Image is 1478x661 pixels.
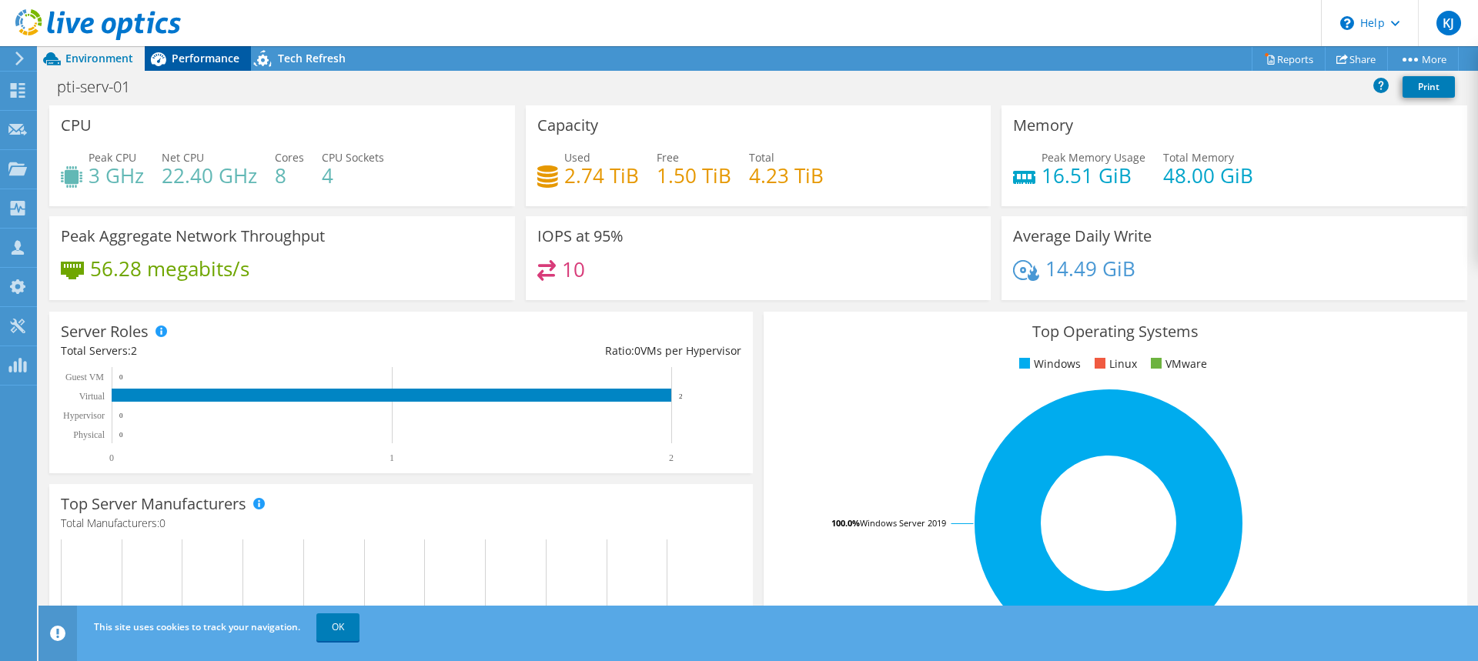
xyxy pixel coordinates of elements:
[89,150,136,165] span: Peak CPU
[61,228,325,245] h3: Peak Aggregate Network Throughput
[562,261,585,278] h4: 10
[119,412,123,419] text: 0
[1091,356,1137,372] li: Linux
[831,517,860,529] tspan: 100.0%
[564,167,639,184] h4: 2.74 TiB
[322,150,384,165] span: CPU Sockets
[1013,228,1152,245] h3: Average Daily Write
[65,372,104,382] text: Guest VM
[79,391,105,402] text: Virtual
[159,516,166,530] span: 0
[1015,356,1081,372] li: Windows
[61,323,149,340] h3: Server Roles
[61,515,741,532] h4: Total Manufacturers:
[1325,47,1388,71] a: Share
[657,150,679,165] span: Free
[634,343,640,358] span: 0
[401,342,741,359] div: Ratio: VMs per Hypervisor
[1163,150,1234,165] span: Total Memory
[73,429,105,440] text: Physical
[316,613,359,641] a: OK
[679,392,683,400] text: 2
[669,452,674,463] text: 2
[162,150,204,165] span: Net CPU
[90,260,249,277] h4: 56.28 megabits/s
[50,78,154,95] h1: pti-serv-01
[119,431,123,439] text: 0
[537,228,624,245] h3: IOPS at 95%
[564,150,590,165] span: Used
[390,452,394,463] text: 1
[89,167,144,184] h4: 3 GHz
[278,51,346,65] span: Tech Refresh
[775,323,1456,340] h3: Top Operating Systems
[749,150,774,165] span: Total
[1163,167,1253,184] h4: 48.00 GiB
[65,51,133,65] span: Environment
[860,517,946,529] tspan: Windows Server 2019
[1252,47,1326,71] a: Reports
[1403,76,1455,98] a: Print
[172,51,239,65] span: Performance
[94,620,300,633] span: This site uses cookies to track your navigation.
[131,343,137,358] span: 2
[1436,11,1461,35] span: KJ
[119,373,123,381] text: 0
[1340,16,1354,30] svg: \n
[1042,150,1145,165] span: Peak Memory Usage
[1387,47,1459,71] a: More
[162,167,257,184] h4: 22.40 GHz
[322,167,384,184] h4: 4
[1045,260,1135,277] h4: 14.49 GiB
[61,117,92,134] h3: CPU
[61,496,246,512] h3: Top Server Manufacturers
[657,167,731,184] h4: 1.50 TiB
[275,150,304,165] span: Cores
[109,452,114,463] text: 0
[61,342,401,359] div: Total Servers:
[63,410,105,421] text: Hypervisor
[1042,167,1145,184] h4: 16.51 GiB
[749,167,824,184] h4: 4.23 TiB
[275,167,304,184] h4: 8
[1013,117,1073,134] h3: Memory
[1147,356,1207,372] li: VMware
[537,117,598,134] h3: Capacity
